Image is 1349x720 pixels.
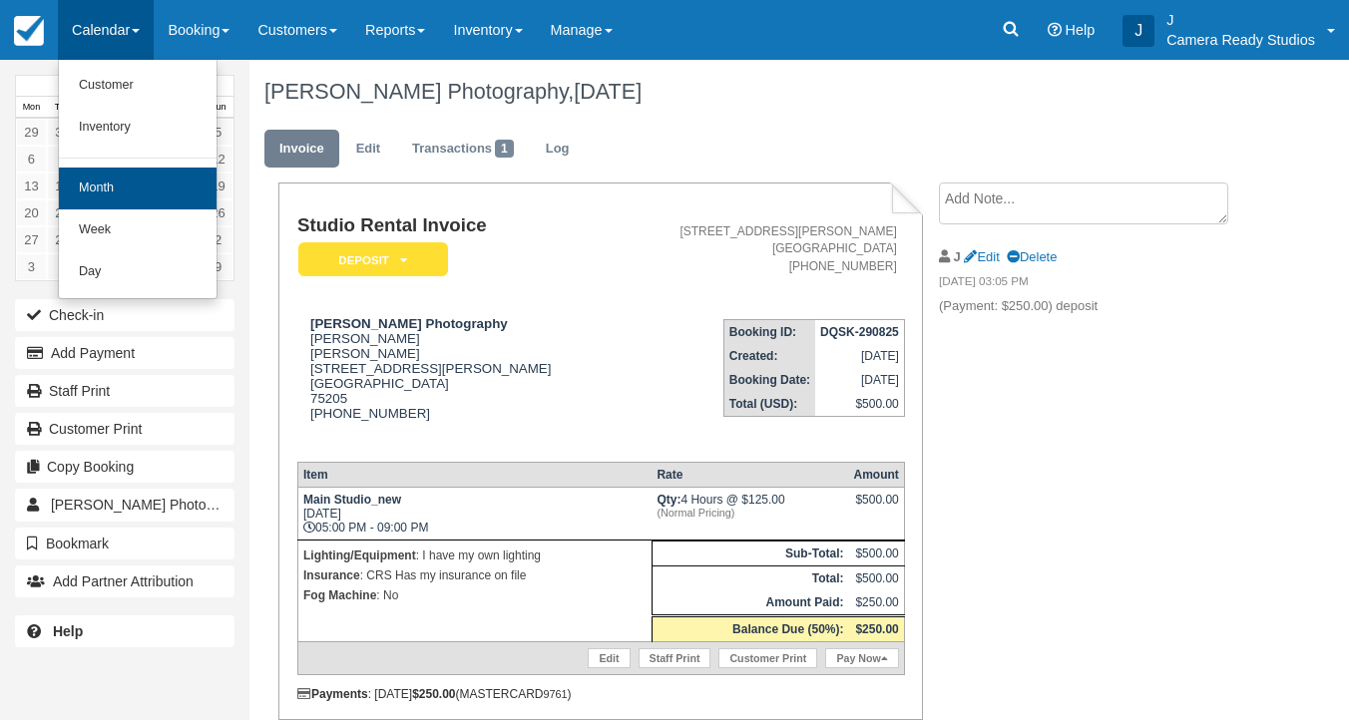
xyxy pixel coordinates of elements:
[15,375,234,407] a: Staff Print
[657,507,843,519] em: (Normal Pricing)
[297,241,441,278] a: Deposit
[1166,30,1315,50] p: Camera Ready Studios
[15,489,234,521] a: [PERSON_NAME] Photography
[15,565,234,597] button: Add Partner Attribution
[297,463,652,488] th: Item
[16,226,47,253] a: 27
[47,119,78,146] a: 30
[297,316,615,446] div: [PERSON_NAME] [PERSON_NAME] [STREET_ADDRESS][PERSON_NAME] [GEOGRAPHIC_DATA] 75205 [PHONE_NUMBER]
[16,146,47,173] a: 6
[16,253,47,280] a: 3
[723,392,815,417] th: Total (USD):
[652,616,848,642] th: Balance Due (50%):
[203,146,233,173] a: 12
[59,168,217,209] a: Month
[623,223,897,274] address: [STREET_ADDRESS][PERSON_NAME] [GEOGRAPHIC_DATA] [PHONE_NUMBER]
[495,140,514,158] span: 1
[531,130,585,169] a: Log
[15,615,234,647] a: Help
[723,344,815,368] th: Created:
[815,368,904,392] td: [DATE]
[544,688,568,700] small: 9761
[15,337,234,369] button: Add Payment
[47,97,78,119] th: Tue
[16,173,47,199] a: 13
[718,648,817,668] a: Customer Print
[1123,15,1154,47] div: J
[310,316,508,331] strong: [PERSON_NAME] Photography
[297,488,652,540] td: [DATE] 05:00 PM - 09:00 PM
[652,590,848,616] th: Amount Paid:
[939,273,1246,295] em: [DATE] 03:05 PM
[639,648,711,668] a: Staff Print
[954,249,961,264] strong: J
[203,119,233,146] a: 5
[203,253,233,280] a: 9
[264,130,339,169] a: Invoice
[47,199,78,226] a: 21
[16,199,47,226] a: 20
[298,242,448,277] em: Deposit
[303,568,360,582] strong: Insurance
[203,226,233,253] a: 2
[14,16,44,46] img: checkfront-main-nav-mini-logo.png
[652,566,848,591] th: Total:
[51,497,248,513] span: [PERSON_NAME] Photography
[303,493,401,507] strong: Main Studio_new
[341,130,395,169] a: Edit
[303,565,647,585] p: : CRS Has my insurance on file
[939,297,1246,316] p: (Payment: $250.00) deposit
[59,107,217,149] a: Inventory
[303,588,376,602] strong: Fog Machine
[848,541,904,566] td: $500.00
[59,251,217,293] a: Day
[264,80,1246,104] h1: [PERSON_NAME] Photography,
[203,173,233,199] a: 19
[16,119,47,146] a: 29
[652,463,848,488] th: Rate
[297,215,615,236] h1: Studio Rental Invoice
[1007,249,1057,264] a: Delete
[657,493,680,507] strong: Qty
[1048,23,1062,37] i: Help
[652,541,848,566] th: Sub-Total:
[47,253,78,280] a: 4
[853,493,898,523] div: $500.00
[1066,22,1096,38] span: Help
[820,325,899,339] strong: DQSK-290825
[15,299,234,331] button: Check-in
[58,60,218,299] ul: Calendar
[303,545,647,565] p: : I have my own lighting
[59,65,217,107] a: Customer
[397,130,529,169] a: Transactions1
[848,590,904,616] td: $250.00
[203,199,233,226] a: 26
[825,648,898,668] a: Pay Now
[47,226,78,253] a: 28
[303,548,416,562] strong: Lighting/Equipment
[855,622,898,636] strong: $250.00
[53,623,83,639] b: Help
[815,392,904,417] td: $500.00
[848,566,904,591] td: $500.00
[723,319,815,344] th: Booking ID:
[59,209,217,251] a: Week
[574,79,642,104] span: [DATE]
[15,528,234,559] button: Bookmark
[47,173,78,199] a: 14
[203,97,233,119] th: Sun
[412,687,455,701] strong: $250.00
[297,687,368,701] strong: Payments
[815,344,904,368] td: [DATE]
[16,97,47,119] th: Mon
[297,687,905,701] div: : [DATE] (MASTERCARD )
[848,463,904,488] th: Amount
[652,488,848,540] td: 4 Hours @ $125.00
[588,648,630,668] a: Edit
[15,451,234,483] button: Copy Booking
[15,413,234,445] a: Customer Print
[47,146,78,173] a: 7
[964,249,999,264] a: Edit
[723,368,815,392] th: Booking Date:
[303,585,647,605] p: : No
